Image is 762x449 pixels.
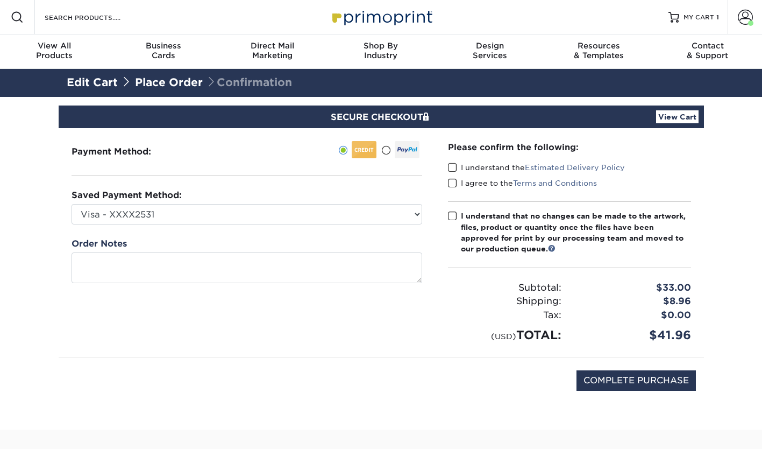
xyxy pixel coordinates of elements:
[569,294,699,308] div: $8.96
[544,41,653,60] div: & Templates
[716,13,719,21] span: 1
[683,13,714,22] span: MY CART
[326,41,435,51] span: Shop By
[513,179,597,187] a: Terms and Conditions
[326,34,435,69] a: Shop ByIndustry
[569,326,699,344] div: $41.96
[544,34,653,69] a: Resources& Templates
[44,11,148,24] input: SEARCH PRODUCTS.....
[440,326,569,344] div: TOTAL:
[448,178,597,188] label: I agree to the
[653,34,762,69] a: Contact& Support
[67,76,118,89] a: Edit Cart
[440,294,569,308] div: Shipping:
[331,112,432,122] span: SECURE CHECKOUT
[135,76,203,89] a: Place Order
[326,41,435,60] div: Industry
[436,41,544,60] div: Services
[569,281,699,295] div: $33.00
[525,163,625,172] a: Estimated Delivery Policy
[109,34,217,69] a: BusinessCards
[653,41,762,60] div: & Support
[576,370,696,391] input: COMPLETE PURCHASE
[218,41,326,51] span: Direct Mail
[461,211,691,255] div: I understand that no changes can be made to the artwork, files, product or quantity once the file...
[448,141,691,153] div: Please confirm the following:
[72,146,177,157] h3: Payment Method:
[327,5,435,29] img: Primoprint
[569,308,699,322] div: $0.00
[653,41,762,51] span: Contact
[491,332,516,341] small: (USD)
[656,110,699,123] a: View Cart
[440,308,569,322] div: Tax:
[109,41,217,51] span: Business
[218,41,326,60] div: Marketing
[436,34,544,69] a: DesignServices
[436,41,544,51] span: Design
[544,41,653,51] span: Resources
[206,76,292,89] span: Confirmation
[109,41,217,60] div: Cards
[440,281,569,295] div: Subtotal:
[72,189,182,202] label: Saved Payment Method:
[448,162,625,173] label: I understand the
[218,34,326,69] a: Direct MailMarketing
[72,237,127,250] label: Order Notes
